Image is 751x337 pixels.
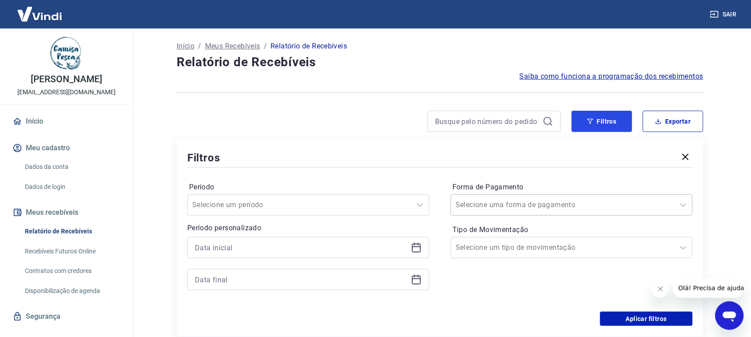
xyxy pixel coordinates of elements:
[264,41,267,52] p: /
[21,282,122,300] a: Disponibilização de agenda
[205,41,260,52] a: Meus Recebíveis
[673,278,744,298] iframe: Mensagem da empresa
[177,41,194,52] a: Início
[21,178,122,196] a: Dados de login
[5,6,75,13] span: Olá! Precisa de ajuda?
[600,312,693,326] button: Aplicar filtros
[177,53,703,71] h4: Relatório de Recebíveis
[198,41,201,52] p: /
[21,242,122,261] a: Recebíveis Futuros Online
[452,225,691,235] label: Tipo de Movimentação
[11,203,122,222] button: Meus recebíveis
[17,88,116,97] p: [EMAIL_ADDRESS][DOMAIN_NAME]
[195,241,408,254] input: Data inicial
[21,262,122,280] a: Contratos com credores
[452,182,691,193] label: Forma de Pagamento
[49,36,85,71] img: 7f96c998-389b-4f0b-ab0d-8680fd0a505b.jpeg
[715,301,744,330] iframe: Botão para abrir a janela de mensagens
[708,6,740,23] button: Sair
[187,151,220,165] h5: Filtros
[21,222,122,241] a: Relatório de Recebíveis
[435,115,539,128] input: Busque pelo número do pedido
[21,158,122,176] a: Dados da conta
[11,138,122,158] button: Meu cadastro
[31,75,102,84] p: [PERSON_NAME]
[271,41,347,52] p: Relatório de Recebíveis
[11,0,69,28] img: Vindi
[195,273,408,286] input: Data final
[572,111,632,132] button: Filtros
[187,223,429,233] p: Período personalizado
[652,280,670,298] iframe: Fechar mensagem
[643,111,703,132] button: Exportar
[520,71,703,82] a: Saiba como funciona a programação dos recebimentos
[189,182,428,193] label: Período
[11,307,122,326] a: Segurança
[11,112,122,131] a: Início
